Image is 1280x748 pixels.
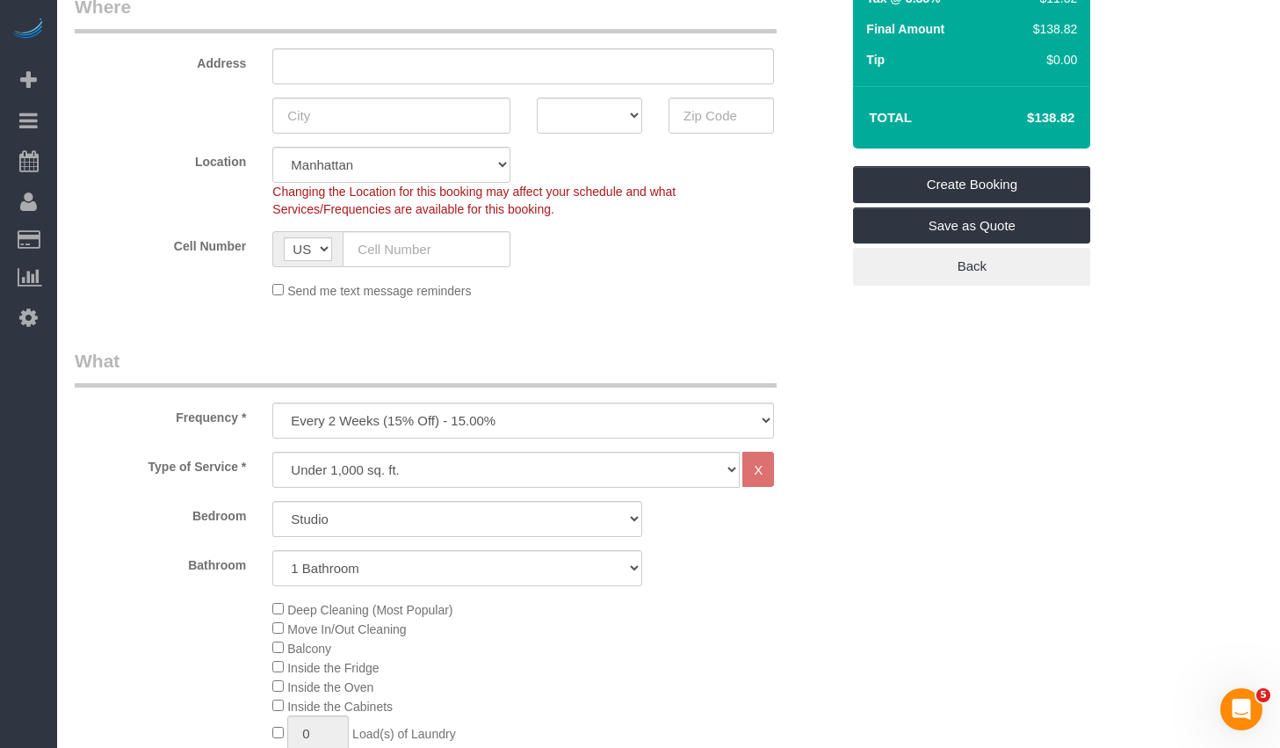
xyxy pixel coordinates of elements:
[869,110,912,125] strong: Total
[61,48,259,72] label: Address
[75,348,777,388] legend: What
[1220,688,1262,730] iframe: Intercom live chat
[853,248,1090,285] a: Back
[866,51,885,69] label: Tip
[343,231,510,267] input: Cell Number
[669,98,774,134] input: Zip Code
[853,166,1090,203] a: Create Booking
[61,501,259,525] label: Bedroom
[853,207,1090,244] a: Save as Quote
[866,20,944,38] label: Final Amount
[272,98,510,134] input: City
[974,111,1074,126] h4: $138.82
[61,550,259,574] label: Bathroom
[1025,51,1078,69] div: $0.00
[61,147,259,171] label: Location
[61,403,259,426] label: Frequency *
[61,231,259,255] label: Cell Number
[11,18,46,42] img: Automaid Logo
[1025,20,1078,38] div: $138.82
[287,700,393,714] span: Inside the Cabinets
[287,680,373,694] span: Inside the Oven
[287,603,452,617] span: Deep Cleaning (Most Popular)
[1256,688,1270,702] span: 5
[352,727,456,741] span: Load(s) of Laundry
[287,284,471,298] span: Send me text message reminders
[272,185,676,216] span: Changing the Location for this booking may affect your schedule and what Services/Frequencies are...
[287,661,379,675] span: Inside the Fridge
[61,452,259,476] label: Type of Service *
[287,642,331,656] span: Balcony
[287,622,406,636] span: Move In/Out Cleaning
